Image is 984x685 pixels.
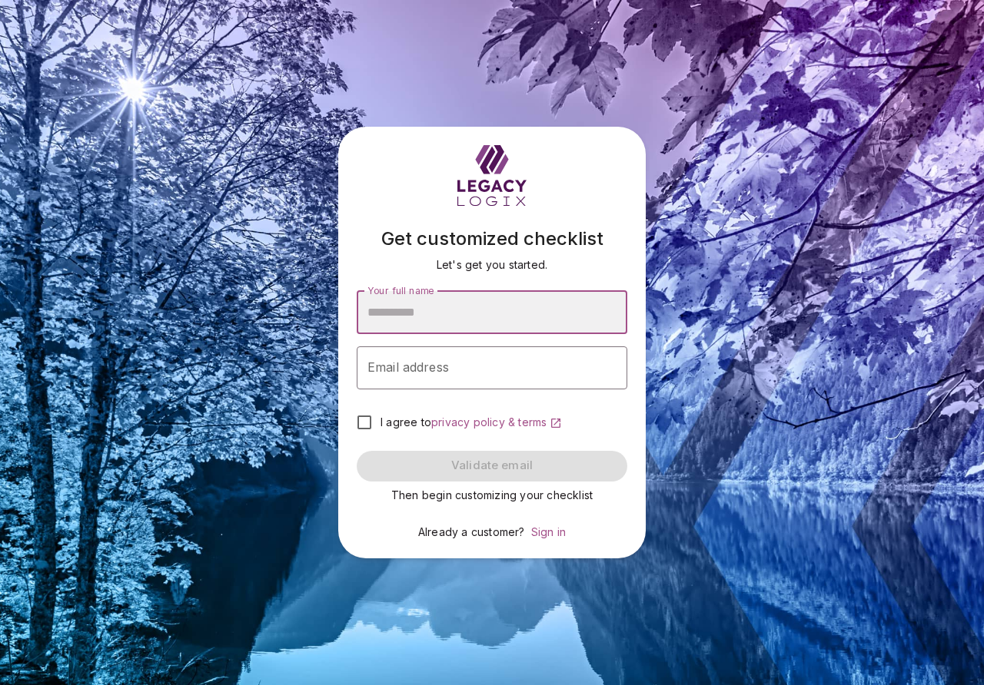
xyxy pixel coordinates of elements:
span: Get customized checklist [381,227,603,250]
span: I agree to [381,415,431,429]
span: Already a customer? [418,525,525,538]
a: Sign in [531,525,566,538]
span: privacy policy & terms [431,415,547,429]
span: Your full name [367,284,434,296]
span: Let's get you started. [437,258,547,271]
a: privacy policy & terms [431,415,562,429]
span: Then begin customizing your checklist [391,488,593,501]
